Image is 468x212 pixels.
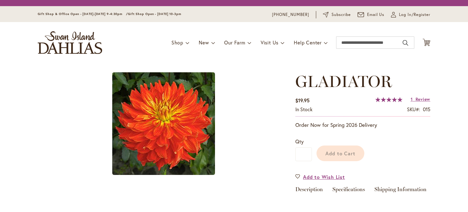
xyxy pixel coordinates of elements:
span: GLADIATOR [295,72,392,91]
span: Shop [171,39,183,46]
a: store logo [38,31,102,54]
a: Description [295,187,323,195]
span: Review [416,96,430,102]
span: Visit Us [261,39,278,46]
div: 100% [375,97,402,102]
div: Detailed Product Info [295,187,430,195]
a: 1 Review [411,96,430,102]
span: In stock [295,106,313,112]
span: Gift Shop & Office Open - [DATE]-[DATE] 9-4:30pm / [38,12,128,16]
img: main product photo [112,72,215,175]
a: Log In/Register [391,12,430,18]
strong: SKU [407,106,420,112]
span: Help Center [294,39,322,46]
div: Availability [295,106,313,113]
span: Email Us [367,12,385,18]
a: Specifications [332,187,365,195]
div: 015 [423,106,430,113]
a: Subscribe [323,12,351,18]
p: Order Now for Spring 2026 Delivery [295,121,430,129]
span: Log In/Register [399,12,430,18]
span: $19.95 [295,97,309,104]
button: Search [403,38,408,48]
span: Our Farm [224,39,245,46]
span: Subscribe [332,12,351,18]
span: New [199,39,209,46]
a: Email Us [358,12,385,18]
span: Qty [295,138,304,145]
a: Shipping Information [374,187,427,195]
a: Add to Wish List [295,173,345,180]
a: [PHONE_NUMBER] [272,12,309,18]
span: Gift Shop Open - [DATE] 10-3pm [128,12,181,16]
span: 1 [411,96,413,102]
span: Add to Wish List [303,173,345,180]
